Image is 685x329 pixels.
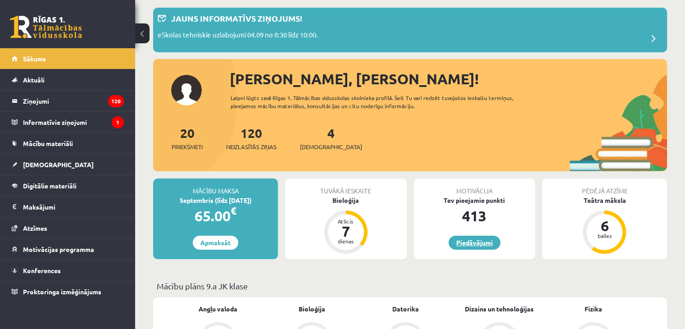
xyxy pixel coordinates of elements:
span: Sākums [23,55,46,63]
div: 413 [414,205,535,227]
a: Informatīvie ziņojumi1 [12,112,124,133]
legend: Maksājumi [23,196,124,217]
a: Motivācijas programma [12,239,124,260]
div: Tev pieejamie punkti [414,196,535,205]
span: Proktoringa izmēģinājums [23,288,101,296]
div: balles [591,233,618,238]
legend: Informatīvie ziņojumi [23,112,124,133]
span: Atzīmes [23,224,47,232]
a: 4[DEMOGRAPHIC_DATA] [300,125,362,151]
span: Digitālie materiāli [23,182,77,190]
span: Priekšmeti [172,142,203,151]
a: Proktoringa izmēģinājums [12,281,124,302]
div: 7 [332,224,359,238]
a: Sākums [12,48,124,69]
a: Maksājumi [12,196,124,217]
i: 120 [108,95,124,107]
div: Septembris (līdz [DATE]) [153,196,278,205]
span: [DEMOGRAPHIC_DATA] [23,160,94,169]
a: Bioloģija [299,304,325,314]
a: Teātra māksla 6 balles [542,196,667,255]
a: Piedāvājumi [449,236,500,250]
div: 6 [591,219,618,233]
span: Konferences [23,266,61,274]
span: Neizlasītās ziņas [226,142,277,151]
div: 65.00 [153,205,278,227]
a: Jauns informatīvs ziņojums! eSkolas tehniskie uzlabojumi 04.09 no 8:30 līdz 10:00. [158,12,662,48]
div: [PERSON_NAME], [PERSON_NAME]! [230,68,667,90]
a: Angļu valoda [199,304,237,314]
a: Datorika [392,304,419,314]
legend: Ziņojumi [23,91,124,111]
span: Mācību materiāli [23,139,73,147]
div: Bioloģija [285,196,406,205]
span: [DEMOGRAPHIC_DATA] [300,142,362,151]
span: € [231,204,236,217]
div: Tuvākā ieskaite [285,178,406,196]
a: Digitālie materiāli [12,175,124,196]
div: dienas [332,238,359,244]
div: Atlicis [332,219,359,224]
span: Motivācijas programma [23,245,94,253]
p: eSkolas tehniskie uzlabojumi 04.09 no 8:30 līdz 10:00. [158,30,318,42]
div: Laipni lūgts savā Rīgas 1. Tālmācības vidusskolas skolnieka profilā. Šeit Tu vari redzēt tuvojošo... [231,94,539,110]
a: Ziņojumi120 [12,91,124,111]
a: 120Neizlasītās ziņas [226,125,277,151]
a: Dizains un tehnoloģijas [465,304,534,314]
span: Aktuāli [23,76,45,84]
a: Bioloģija Atlicis 7 dienas [285,196,406,255]
a: [DEMOGRAPHIC_DATA] [12,154,124,175]
p: Mācību plāns 9.a JK klase [157,280,663,292]
a: Apmaksāt [193,236,238,250]
div: Teātra māksla [542,196,667,205]
a: Atzīmes [12,218,124,238]
a: 20Priekšmeti [172,125,203,151]
i: 1 [112,116,124,128]
div: Pēdējā atzīme [542,178,667,196]
a: Aktuāli [12,69,124,90]
a: Konferences [12,260,124,281]
div: Motivācija [414,178,535,196]
a: Fizika [584,304,602,314]
a: Rīgas 1. Tālmācības vidusskola [10,16,82,38]
div: Mācību maksa [153,178,278,196]
a: Mācību materiāli [12,133,124,154]
p: Jauns informatīvs ziņojums! [171,12,302,24]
